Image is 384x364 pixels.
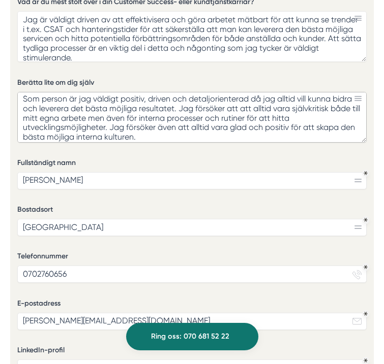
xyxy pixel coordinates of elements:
[17,251,367,264] label: Telefonnummer
[364,358,368,362] div: Obligatoriskt
[17,345,367,358] label: LinkedIn-profil
[364,171,368,175] div: Obligatoriskt
[126,323,258,350] a: Ring oss: 070 681 52 22
[17,299,367,311] label: E-postadress
[364,312,368,316] div: Obligatoriskt
[17,158,367,171] label: Fullständigt namn
[17,78,367,90] label: Berätta lite om dig själv
[364,218,368,222] div: Obligatoriskt
[364,265,368,269] div: Obligatoriskt
[17,205,367,217] label: Bostadsort
[151,331,229,343] span: Ring oss: 070 681 52 22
